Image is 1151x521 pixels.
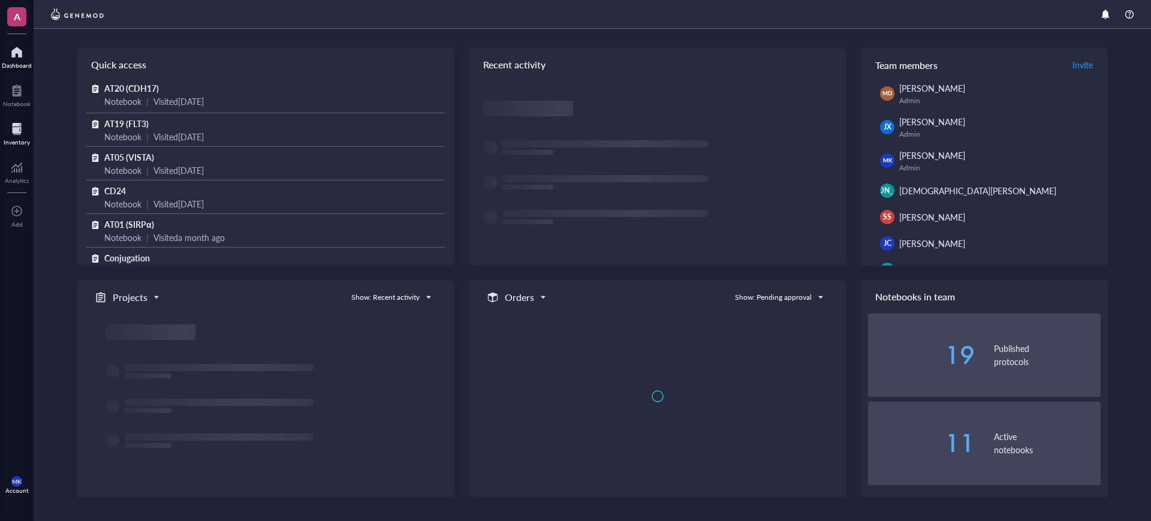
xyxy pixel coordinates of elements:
div: | [146,197,149,210]
img: genemod-logo [48,7,107,22]
h5: Orders [505,290,534,305]
div: Active notebooks [994,430,1101,456]
div: Visited [DATE] [153,197,204,210]
div: Notebook [104,231,141,244]
div: Inventory [4,138,30,146]
span: [PERSON_NAME] [899,237,965,249]
span: [PERSON_NAME] [899,211,965,223]
div: Published protocols [994,342,1101,368]
div: Add [11,221,23,228]
span: A [14,9,20,24]
div: Recent activity [469,48,846,82]
div: Account [5,487,29,494]
a: Analytics [5,158,29,184]
div: Notebook [104,130,141,143]
div: Team members [861,48,1108,82]
span: [DEMOGRAPHIC_DATA][PERSON_NAME] [899,185,1056,197]
span: AT19 (FLT3) [104,118,149,130]
div: 11 [868,431,975,455]
span: AT05 (VISTA) [104,151,154,163]
div: 19 [868,343,975,367]
div: Visited [DATE] [153,130,204,143]
div: Notebook [104,197,141,210]
span: MD [882,89,892,98]
span: [PERSON_NAME] [899,116,965,128]
div: Visited a month ago [153,231,225,244]
div: Notebooks in team [861,280,1108,314]
div: Admin [899,163,1096,173]
span: [PERSON_NAME] [858,185,917,196]
div: Notebook [104,95,141,108]
span: MK [882,156,891,165]
a: Notebook [3,81,31,107]
div: Admin [899,130,1096,139]
div: Show: Recent activity [351,292,420,303]
div: Analytics [5,177,29,184]
span: MK [12,478,22,485]
div: Visited [DATE] [153,164,204,177]
a: Dashboard [2,43,32,69]
span: Invite [1072,59,1093,71]
div: Dashboard [2,62,32,69]
button: Invite [1072,55,1093,74]
span: CD24 [104,185,126,197]
span: [PERSON_NAME] [899,82,965,94]
div: Notebook [3,100,31,107]
span: JW [882,265,892,275]
div: | [146,95,149,108]
span: Conjugation [104,252,150,264]
div: Admin [899,96,1096,106]
span: AT20 (CDH17) [104,82,159,94]
div: Show: Pending approval [735,292,812,303]
span: [PERSON_NAME] [899,264,965,276]
div: | [146,164,149,177]
div: Notebook [104,164,141,177]
div: Quick access [77,48,454,82]
div: Visited [DATE] [153,95,204,108]
div: | [146,130,149,143]
span: SS [883,212,891,222]
span: [PERSON_NAME] [899,149,965,161]
a: Inventory [4,119,30,146]
span: AT01 (SIRPα) [104,218,154,230]
span: JC [884,238,891,249]
h5: Projects [113,290,147,305]
span: JX [884,122,891,132]
div: | [146,231,149,244]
